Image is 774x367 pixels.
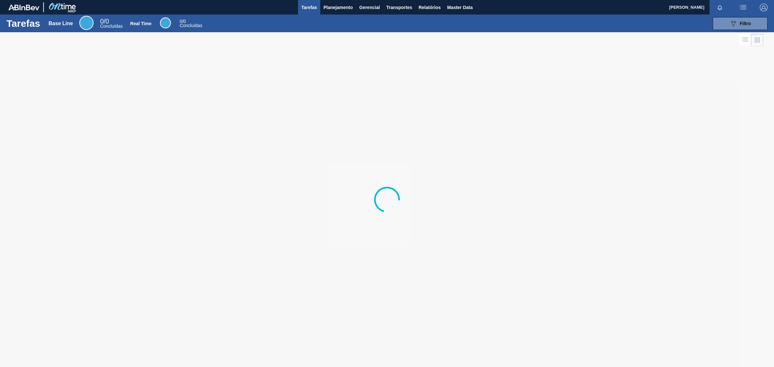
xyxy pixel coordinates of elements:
button: Notificações [709,3,730,12]
div: Base Line [79,16,94,30]
span: Concluídas [180,23,202,28]
span: Relatórios [419,4,441,11]
span: Master Data [447,4,472,11]
span: Planejamento [323,4,353,11]
h1: Tarefas [6,20,40,27]
span: 0 [180,19,182,24]
img: TNhmsLtSVTkK8tSr43FrP2fwEKptu5GPRR3wAAAABJRU5ErkJggg== [8,5,39,10]
div: Real Time [130,21,152,26]
button: Filtro [713,17,768,30]
div: Base Line [49,21,73,26]
span: 0 [100,18,104,25]
img: Logout [760,4,768,11]
span: Transportes [386,4,412,11]
span: / 0 [100,18,109,25]
span: Gerencial [359,4,380,11]
div: Base Line [100,19,123,28]
div: Real Time [180,19,202,28]
span: / 0 [180,19,186,24]
div: Real Time [160,17,171,28]
span: Filtro [740,21,751,26]
span: Tarefas [301,4,317,11]
img: userActions [739,4,747,11]
span: Concluídas [100,24,123,29]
